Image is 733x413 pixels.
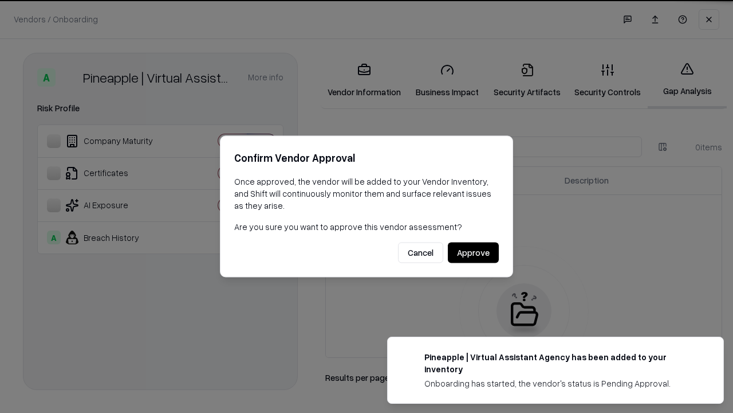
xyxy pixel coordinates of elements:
img: trypineapple.com [401,351,415,365]
div: Pineapple | Virtual Assistant Agency has been added to your inventory [424,351,696,375]
button: Approve [448,243,499,263]
p: Once approved, the vendor will be added to your Vendor Inventory, and Shift will continuously mon... [234,176,499,212]
div: Onboarding has started, the vendor's status is Pending Approval. [424,377,696,389]
button: Cancel [398,243,443,263]
p: Are you sure you want to approve this vendor assessment? [234,221,499,233]
h2: Confirm Vendor Approval [234,150,499,166]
